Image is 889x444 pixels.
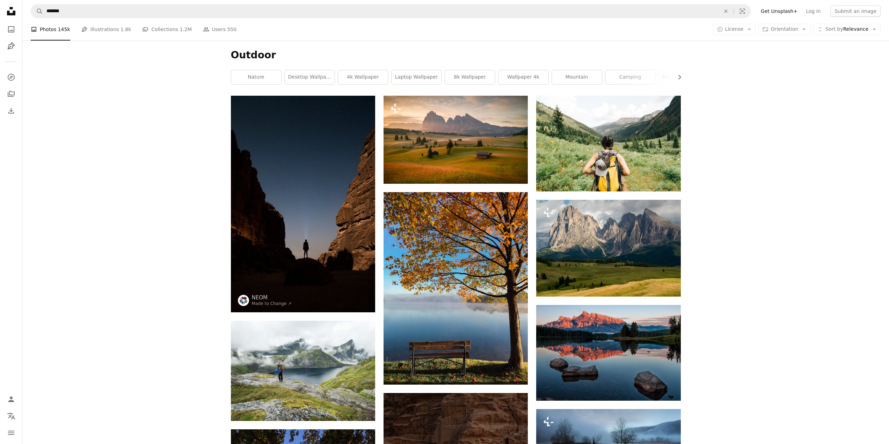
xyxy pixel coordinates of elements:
[536,96,680,191] img: person carrying yellow and black backpack walking between green plants
[384,192,528,385] img: brown wooden bench beside tree
[536,349,680,356] a: mountain reflection on body of water
[384,285,528,291] a: brown wooden bench beside tree
[4,426,18,440] button: Menu
[4,87,18,101] a: Collections
[31,4,751,18] form: Find visuals sitewide
[231,321,375,421] img: person standing on top of mountain during daytime
[203,18,236,41] a: Users 550
[231,70,281,84] a: nature
[227,26,236,33] span: 550
[338,70,388,84] a: 4k wallpaper
[4,22,18,36] a: Photos
[252,294,292,301] a: NEOM
[142,18,191,41] a: Collections 1.2M
[802,6,825,17] a: Log in
[536,200,680,296] img: a mountain range with green grass and trees in the foreground
[285,70,335,84] a: desktop wallpaper
[536,245,680,251] a: a mountain range with green grass and trees in the foreground
[659,70,709,84] a: macbook wallpaper
[552,70,602,84] a: mountain
[238,295,249,306] img: Go to NEOM's profile
[498,70,548,84] a: wallpaper 4k
[392,70,442,84] a: laptop wallpaper
[4,39,18,53] a: Illustrations
[830,6,881,17] button: Submit an image
[4,392,18,406] a: Log in / Sign up
[180,26,191,33] span: 1.2M
[31,5,43,18] button: Search Unsplash
[713,24,756,35] button: License
[718,5,734,18] button: Clear
[4,409,18,423] button: Language
[813,24,881,35] button: Sort byRelevance
[825,26,868,33] span: Relevance
[4,70,18,84] a: Explore
[445,70,495,84] a: 8k wallpaper
[673,70,681,84] button: scroll list to the right
[536,305,680,401] img: mountain reflection on body of water
[771,26,798,32] span: Orientation
[734,5,751,18] button: Visual search
[384,137,528,143] a: a field with a bench and trees in it with mountains in the background
[231,96,375,312] img: a person standing in the middle of a desert at night
[758,24,810,35] button: Orientation
[231,367,375,374] a: person standing on top of mountain during daytime
[605,70,655,84] a: camping
[252,301,292,306] a: Made to Change ↗
[121,26,131,33] span: 1.8k
[757,6,802,17] a: Get Unsplash+
[825,26,843,32] span: Sort by
[231,201,375,207] a: a person standing in the middle of a desert at night
[231,49,681,61] h1: Outdoor
[4,104,18,118] a: Download History
[384,96,528,184] img: a field with a bench and trees in it with mountains in the background
[81,18,131,41] a: Illustrations 1.8k
[725,26,744,32] span: License
[536,140,680,147] a: person carrying yellow and black backpack walking between green plants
